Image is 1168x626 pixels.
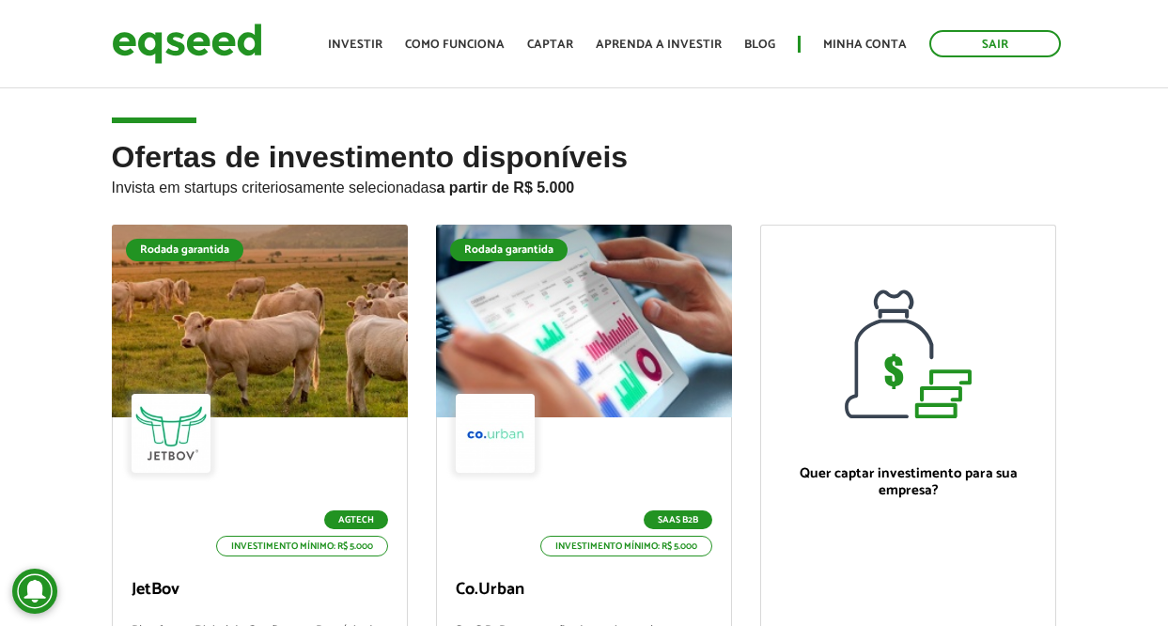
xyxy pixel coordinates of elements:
[929,30,1061,57] a: Sair
[437,180,575,196] strong: a partir de R$ 5.000
[644,510,712,529] p: SaaS B2B
[405,39,505,51] a: Como funciona
[823,39,907,51] a: Minha conta
[328,39,382,51] a: Investir
[126,239,243,261] div: Rodada garantida
[324,510,388,529] p: Agtech
[132,580,388,601] p: JetBov
[216,536,388,556] p: Investimento mínimo: R$ 5.000
[456,580,712,601] p: Co.Urban
[112,174,1057,196] p: Invista em startups criteriosamente selecionadas
[744,39,775,51] a: Blog
[112,19,262,69] img: EqSeed
[540,536,712,556] p: Investimento mínimo: R$ 5.000
[596,39,722,51] a: Aprenda a investir
[450,239,568,261] div: Rodada garantida
[780,465,1036,499] p: Quer captar investimento para sua empresa?
[112,141,1057,225] h2: Ofertas de investimento disponíveis
[527,39,573,51] a: Captar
